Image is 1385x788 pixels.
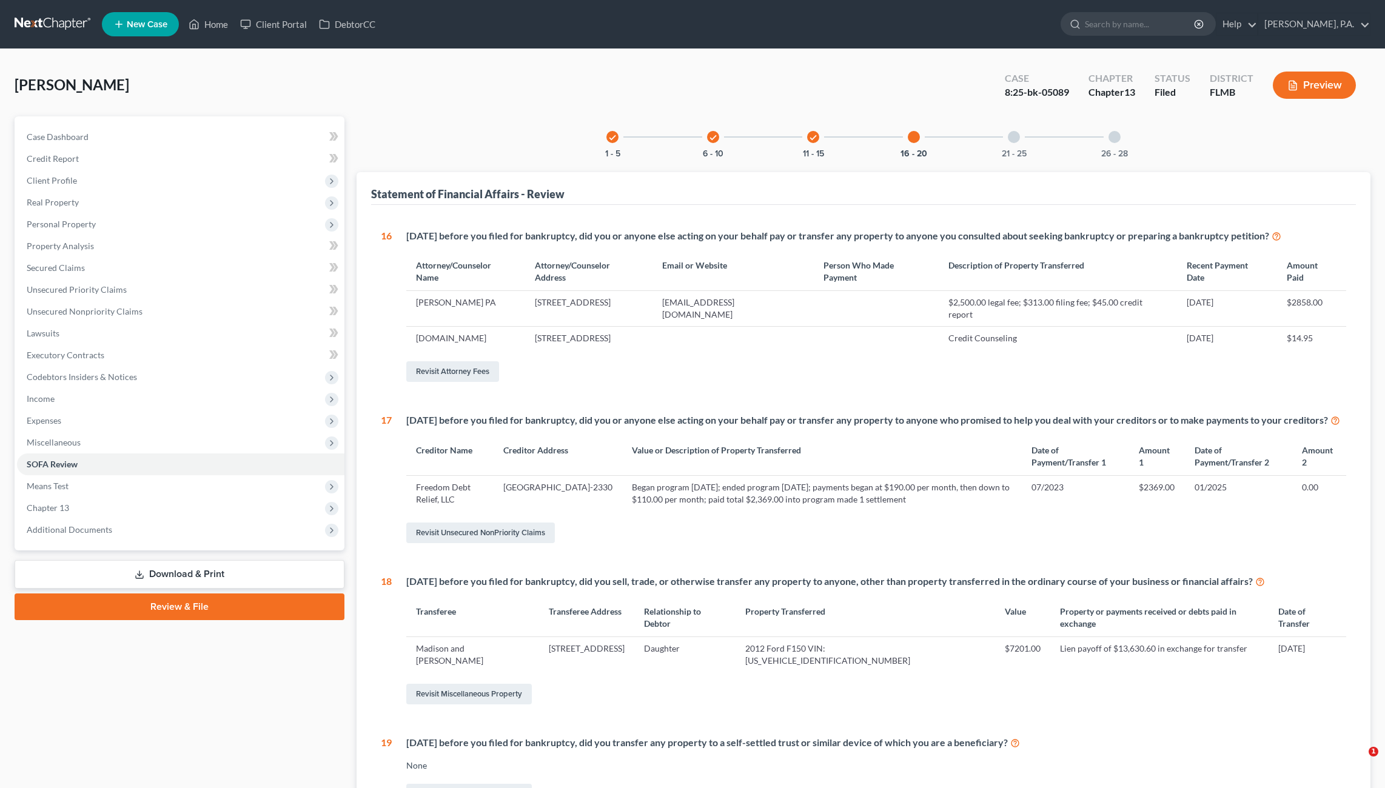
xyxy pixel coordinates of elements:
td: [GEOGRAPHIC_DATA]-2330 [494,475,622,510]
th: Property Transferred [736,598,994,636]
div: [DATE] before you filed for bankruptcy, did you or anyone else acting on your behalf pay or trans... [406,229,1346,243]
input: Search by name... [1085,13,1196,35]
td: 07/2023 [1022,475,1129,510]
button: Preview [1273,72,1356,99]
th: Description of Property Transferred [939,253,1178,291]
th: Transferee [406,598,539,636]
span: SOFA Review [27,459,78,469]
a: Home [183,13,234,35]
div: 16 [381,229,392,385]
div: Statement of Financial Affairs - Review [371,187,565,201]
td: [PERSON_NAME] PA [406,291,525,326]
td: Daughter [634,637,736,672]
td: 01/2025 [1185,475,1292,510]
i: check [809,133,817,142]
span: Unsecured Nonpriority Claims [27,306,143,316]
a: [PERSON_NAME], P.A. [1258,13,1370,35]
td: $7201.00 [995,637,1050,672]
div: Filed [1155,85,1190,99]
span: Income [27,393,55,404]
span: 1 [1369,747,1378,756]
td: 0.00 [1292,475,1346,510]
span: Personal Property [27,219,96,229]
a: Unsecured Nonpriority Claims [17,301,344,322]
span: Expenses [27,415,61,426]
span: Executory Contracts [27,350,104,360]
a: Unsecured Priority Claims [17,279,344,301]
span: Miscellaneous [27,437,81,447]
span: Real Property [27,197,79,207]
a: Revisit Miscellaneous Property [406,684,532,704]
div: Chapter [1088,85,1135,99]
button: 11 - 15 [803,150,824,158]
a: Revisit Attorney Fees [406,361,499,382]
a: SOFA Review [17,453,344,475]
td: [DOMAIN_NAME] [406,326,525,349]
div: 17 [381,413,392,546]
button: 1 - 5 [605,150,620,158]
td: [DATE] [1269,637,1346,672]
td: Lien payoff of $13,630.60 in exchange for transfer [1050,637,1269,672]
div: [DATE] before you filed for bankruptcy, did you sell, trade, or otherwise transfer any property t... [406,575,1346,589]
td: [STREET_ADDRESS] [539,637,634,672]
button: 16 - 20 [900,150,927,158]
span: Lawsuits [27,328,59,338]
a: Secured Claims [17,257,344,279]
i: check [608,133,617,142]
span: Secured Claims [27,262,85,273]
th: Amount Paid [1277,253,1346,291]
span: Client Profile [27,175,77,185]
span: [PERSON_NAME] [15,76,129,93]
td: Madison and [PERSON_NAME] [406,637,539,672]
th: Date of Transfer [1269,598,1346,636]
button: 21 - 25 [1002,150,1027,158]
div: Case [1005,72,1069,85]
a: Lawsuits [17,322,344,344]
td: $2858.00 [1277,291,1346,326]
td: $2369.00 [1129,475,1185,510]
button: 6 - 10 [703,150,723,158]
th: Email or Website [652,253,814,291]
span: Codebtors Insiders & Notices [27,372,137,382]
td: [STREET_ADDRESS] [525,326,652,349]
i: check [709,133,717,142]
div: None [406,760,1346,772]
td: $2,500.00 legal fee; $313.00 filing fee; $45.00 credit report [939,291,1178,326]
td: Began program [DATE]; ended program [DATE]; payments began at $190.00 per month, then down to $11... [622,475,1022,510]
th: Value or Description of Property Transferred [622,437,1022,475]
th: Attorney/Counselor Address [525,253,652,291]
div: Chapter [1088,72,1135,85]
button: 26 - 28 [1101,150,1128,158]
div: District [1210,72,1253,85]
span: Case Dashboard [27,132,89,142]
span: Property Analysis [27,241,94,251]
span: Chapter 13 [27,503,69,513]
td: Freedom Debt Relief, LLC [406,475,494,510]
iframe: Intercom live chat [1344,747,1373,776]
div: FLMB [1210,85,1253,99]
span: 13 [1124,86,1135,98]
th: Value [995,598,1050,636]
a: Credit Report [17,148,344,170]
th: Creditor Name [406,437,494,475]
span: Credit Report [27,153,79,164]
th: Date of Payment/Transfer 2 [1185,437,1292,475]
a: Help [1216,13,1257,35]
td: [STREET_ADDRESS] [525,291,652,326]
div: 8:25-bk-05089 [1005,85,1069,99]
th: Transferee Address [539,598,634,636]
th: Property or payments received or debts paid in exchange [1050,598,1269,636]
th: Relationship to Debtor [634,598,736,636]
span: Means Test [27,481,69,491]
span: Additional Documents [27,524,112,535]
span: New Case [127,20,167,29]
td: $14.95 [1277,326,1346,349]
th: Date of Payment/Transfer 1 [1022,437,1129,475]
td: Credit Counseling [939,326,1178,349]
a: Client Portal [234,13,313,35]
th: Amount 2 [1292,437,1346,475]
a: Revisit Unsecured NonPriority Claims [406,523,555,543]
td: [DATE] [1177,326,1277,349]
a: Property Analysis [17,235,344,257]
a: DebtorCC [313,13,381,35]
